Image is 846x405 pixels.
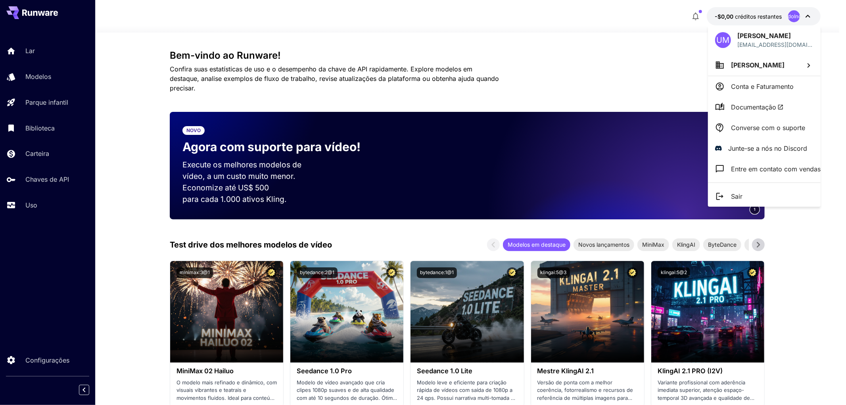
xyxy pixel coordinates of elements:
[13,21,19,27] img: website_grey.svg
[731,103,776,111] font: Documentação
[731,61,785,69] font: [PERSON_NAME]
[13,13,19,19] img: logo_orange.svg
[731,83,794,90] font: Conta e Faturamento
[737,32,791,40] font: [PERSON_NAME]
[42,46,61,52] font: Domínio
[737,40,813,49] div: arlen.novelletto@gmail.com
[22,13,37,19] font: versão
[737,41,812,56] font: [EMAIL_ADDRESS][DOMAIN_NAME]
[708,54,821,76] button: [PERSON_NAME]
[731,165,821,173] font: Entre em contato com vendas
[37,13,51,19] font: 4.0.25
[717,35,730,45] font: UM
[21,21,82,27] font: [PERSON_NAME]: [URL]
[84,46,90,52] img: tab_keywords_by_traffic_grey.svg
[731,192,742,200] font: Sair
[92,46,127,52] font: Palavras-chave
[728,144,807,152] font: Junte-se a nós no Discord
[731,124,805,132] font: Converse com o suporte
[33,46,39,52] img: tab_domain_overview_orange.svg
